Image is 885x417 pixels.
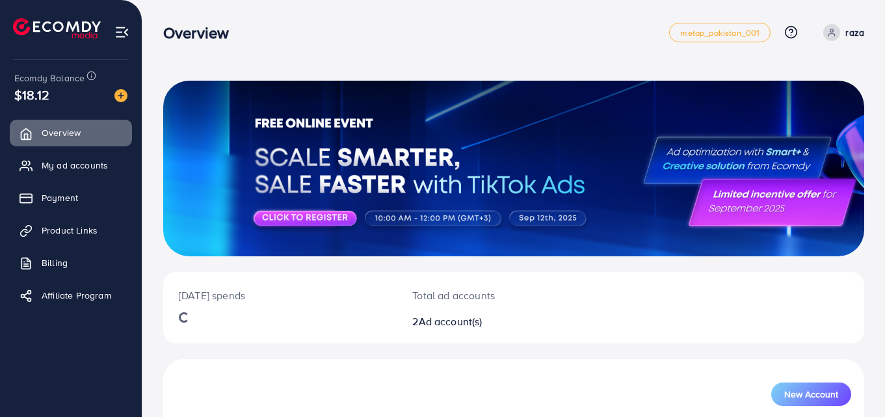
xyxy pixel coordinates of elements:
a: Affiliate Program [10,282,132,308]
span: Product Links [42,224,98,237]
span: $18.12 [14,85,49,104]
a: metap_pakistan_001 [669,23,771,42]
span: Payment [42,191,78,204]
button: New Account [771,383,851,406]
p: raza [845,25,864,40]
span: New Account [784,390,838,399]
span: Ad account(s) [419,314,482,329]
a: Billing [10,250,132,276]
a: raza [818,24,864,41]
img: image [114,89,127,102]
span: My ad accounts [42,159,108,172]
span: Ecomdy Balance [14,72,85,85]
a: Overview [10,120,132,146]
h3: Overview [163,23,239,42]
span: Billing [42,256,68,269]
img: menu [114,25,129,40]
img: logo [13,18,101,38]
h2: 2 [412,316,557,328]
p: Total ad accounts [412,288,557,303]
a: Product Links [10,217,132,243]
a: My ad accounts [10,152,132,178]
span: metap_pakistan_001 [680,29,760,37]
p: [DATE] spends [179,288,381,303]
span: Overview [42,126,81,139]
a: Payment [10,185,132,211]
span: Affiliate Program [42,289,111,302]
